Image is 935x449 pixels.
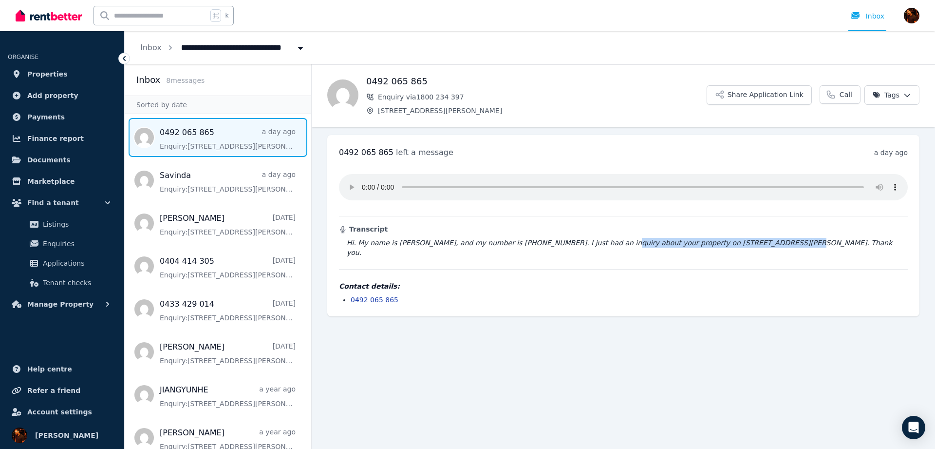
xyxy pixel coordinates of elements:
h2: Inbox [136,73,160,87]
a: Listings [12,215,112,234]
span: Documents [27,154,71,166]
h3: Transcript [339,224,908,234]
div: Sorted by date [125,96,311,114]
span: k [225,12,228,20]
span: Call [840,90,852,99]
span: Tags [873,90,899,100]
span: 8 message s [166,77,205,84]
span: Properties [27,68,68,80]
time: a day ago [874,149,908,156]
span: Find a tenant [27,197,79,209]
span: Finance report [27,133,84,144]
span: Enquiries [43,238,109,250]
button: Manage Property [8,294,116,314]
nav: Breadcrumb [125,31,321,64]
a: Help centre [8,359,116,379]
a: Refer a friend [8,381,116,400]
span: Account settings [27,406,92,418]
img: Sergio Lourenco da Silva [12,428,27,443]
a: Marketplace [8,172,116,191]
a: Properties [8,64,116,84]
span: [PERSON_NAME] [35,429,98,441]
a: Enquiries [12,234,112,254]
a: 0433 429 014[DATE]Enquiry:[STREET_ADDRESS][PERSON_NAME]. [160,298,296,323]
span: ORGANISE [8,54,38,60]
span: Tenant checks [43,277,109,289]
h1: 0492 065 865 [366,75,707,88]
h4: Contact details: [339,281,908,291]
button: Find a tenant [8,193,116,213]
a: Applications [12,254,112,273]
a: Account settings [8,402,116,422]
a: Documents [8,150,116,170]
a: Tenant checks [12,273,112,293]
a: Add property [8,86,116,105]
a: 0492 065 865 [351,296,398,304]
a: Payments [8,107,116,127]
a: Inbox [140,43,162,52]
span: Add property [27,90,78,101]
blockquote: Hi. My name is [PERSON_NAME], and my number is [PHONE_NUMBER]. I just had an inquiry about your p... [339,238,908,257]
span: Listings [43,218,109,230]
span: left a message [396,148,453,157]
span: Marketplace [27,176,75,187]
span: Applications [43,257,109,269]
span: Manage Property [27,298,93,310]
a: [PERSON_NAME][DATE]Enquiry:[STREET_ADDRESS][PERSON_NAME]. [160,341,296,366]
a: Call [820,85,860,104]
button: Share Application Link [707,85,812,105]
div: Open Intercom Messenger [902,416,925,439]
span: Refer a friend [27,385,80,396]
a: Finance report [8,129,116,148]
img: 0492 065 865 [327,79,358,111]
a: JIANGYUNHEa year agoEnquiry:[STREET_ADDRESS][PERSON_NAME]. [160,384,296,409]
img: RentBetter [16,8,82,23]
span: 0492 065 865 [339,148,393,157]
span: [STREET_ADDRESS][PERSON_NAME] [378,106,707,116]
a: Savindaa day agoEnquiry:[STREET_ADDRESS][PERSON_NAME]. [160,170,296,194]
div: Inbox [850,11,884,21]
span: Enquiry via 1800 234 397 [378,92,707,102]
a: [PERSON_NAME][DATE]Enquiry:[STREET_ADDRESS][PERSON_NAME]. [160,213,296,237]
span: Payments [27,111,65,123]
button: Tags [864,85,919,105]
a: 0492 065 865a day agoEnquiry:[STREET_ADDRESS][PERSON_NAME]. [160,127,296,151]
img: Sergio Lourenco da Silva [904,8,919,23]
span: Help centre [27,363,72,375]
a: 0404 414 305[DATE]Enquiry:[STREET_ADDRESS][PERSON_NAME]. [160,255,296,280]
